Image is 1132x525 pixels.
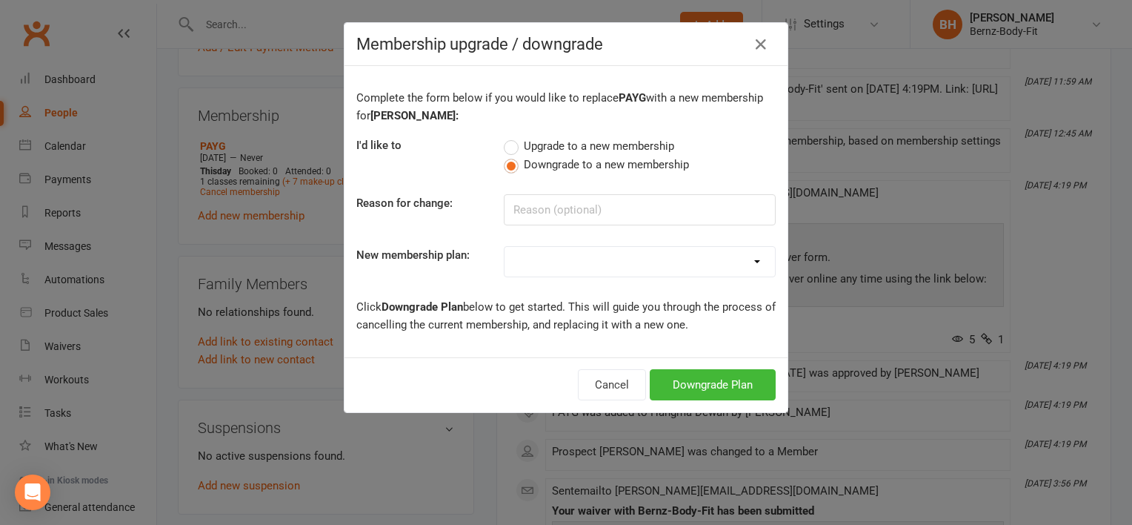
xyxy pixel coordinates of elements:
b: [PERSON_NAME]: [370,109,459,122]
span: Downgrade to a new membership [524,156,689,171]
input: Reason (optional) [504,194,776,225]
span: Upgrade to a new membership [524,137,674,153]
b: Downgrade Plan [382,300,463,314]
button: Downgrade Plan [650,369,776,400]
b: PAYG [619,91,646,105]
p: Click below to get started. This will guide you through the process of cancelling the current mem... [356,298,776,334]
label: Reason for change: [356,194,453,212]
label: I'd like to [356,136,402,154]
button: Close [749,33,773,56]
label: New membership plan: [356,246,470,264]
button: Cancel [578,369,646,400]
p: Complete the form below if you would like to replace with a new membership for [356,89,776,125]
h4: Membership upgrade / downgrade [356,35,776,53]
div: Open Intercom Messenger [15,475,50,510]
